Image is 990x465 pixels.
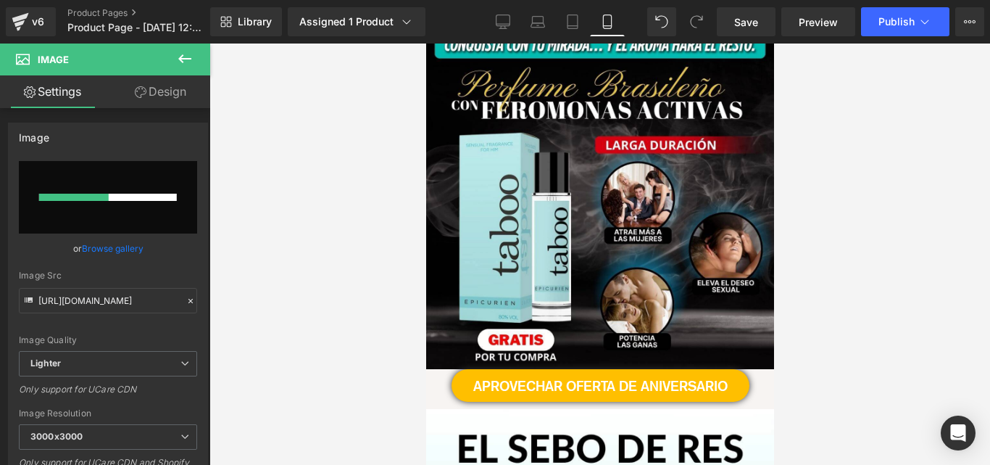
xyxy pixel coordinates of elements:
div: Image Quality [19,335,197,345]
a: Mobile [590,7,625,36]
a: Product Pages [67,7,234,19]
button: Publish [861,7,949,36]
span: Preview [799,15,838,30]
div: v6 [29,12,47,31]
div: Image [19,123,49,144]
div: Image Src [19,271,197,281]
div: Open Intercom Messenger [941,416,976,450]
a: Laptop [520,7,555,36]
div: or [19,241,197,256]
a: Preview [781,7,855,36]
span: Product Page - [DATE] 12:00:56 [67,22,207,33]
button: More [955,7,984,36]
a: Browse gallery [82,236,143,261]
a: New Library [210,7,282,36]
div: Assigned 1 Product [299,15,414,29]
span: APROVECHAR OFERTA DE ANIVERSARIO [47,326,301,358]
a: Tablet [555,7,590,36]
span: Library [238,15,272,28]
span: Publish [878,16,915,28]
div: Only support for UCare CDN [19,384,197,405]
b: 3000x3000 [30,431,83,442]
span: Save [734,15,758,30]
button: Redo [682,7,711,36]
b: Lighter [30,358,61,369]
div: Image Resolution [19,408,197,419]
a: v6 [6,7,56,36]
button: Undo [647,7,676,36]
a: Design [108,75,213,108]
input: Link [19,288,197,313]
a: APROVECHAR OFERTA DE ANIVERSARIO [25,326,323,358]
span: Image [38,54,69,65]
a: Desktop [486,7,520,36]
